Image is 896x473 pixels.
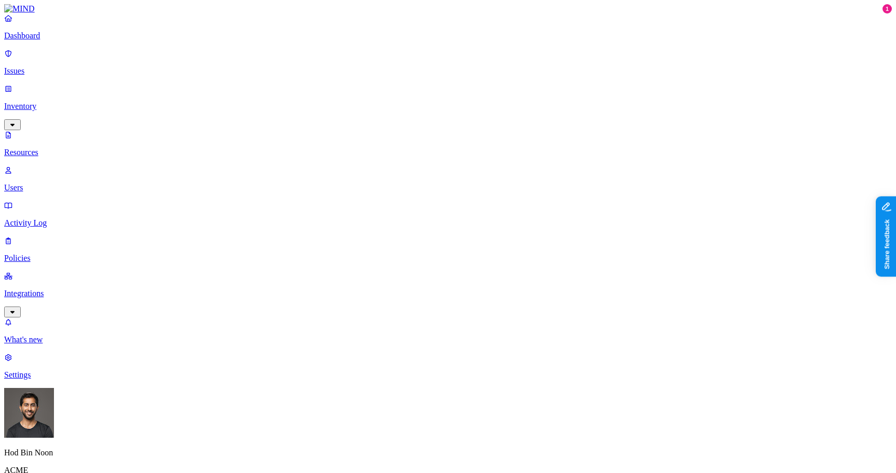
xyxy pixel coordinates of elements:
p: Issues [4,66,892,76]
a: Activity Log [4,201,892,228]
p: Inventory [4,102,892,111]
p: Settings [4,370,892,380]
p: Integrations [4,289,892,298]
p: Users [4,183,892,192]
p: What's new [4,335,892,344]
a: Dashboard [4,13,892,40]
p: Activity Log [4,218,892,228]
p: Resources [4,148,892,157]
a: Policies [4,236,892,263]
a: Resources [4,130,892,157]
a: MIND [4,4,892,13]
p: Policies [4,254,892,263]
a: Inventory [4,84,892,129]
p: Dashboard [4,31,892,40]
a: What's new [4,317,892,344]
img: Hod Bin Noon [4,388,54,438]
a: Users [4,165,892,192]
p: Hod Bin Noon [4,448,892,457]
a: Issues [4,49,892,76]
div: 1 [883,4,892,13]
a: Integrations [4,271,892,316]
img: MIND [4,4,35,13]
a: Settings [4,353,892,380]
